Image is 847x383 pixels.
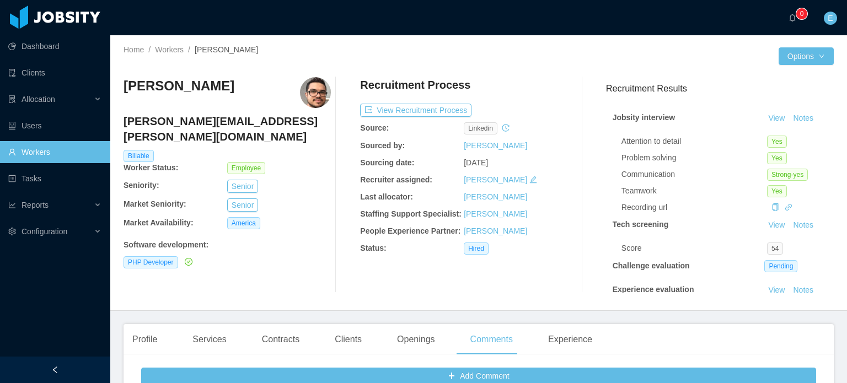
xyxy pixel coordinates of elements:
a: icon: link [785,203,792,212]
a: View [764,285,789,294]
a: [PERSON_NAME] [464,141,527,150]
span: Employee [227,162,265,174]
span: Hired [464,242,489,255]
a: icon: userWorkers [8,141,101,163]
a: icon: auditClients [8,62,101,84]
span: E [828,12,833,25]
i: icon: setting [8,228,16,235]
b: People Experience Partner: [360,226,460,235]
strong: Tech screening [613,220,669,229]
a: [PERSON_NAME] [464,192,527,201]
div: Profile [124,324,166,355]
span: Allocation [22,95,55,104]
div: Score [621,242,767,254]
span: Strong-yes [767,169,808,181]
button: Notes [789,112,818,125]
b: Market Seniority: [124,199,186,208]
span: Configuration [22,227,67,236]
a: Home [124,45,144,54]
div: Clients [326,324,371,355]
a: View [764,114,789,122]
button: Senior [227,180,258,193]
span: linkedin [464,122,497,134]
div: Teamwork [621,185,767,197]
span: PHP Developer [124,256,178,268]
strong: Challenge evaluation [613,261,690,270]
span: Yes [767,136,787,148]
i: icon: bell [789,14,796,21]
i: icon: solution [8,95,16,103]
span: / [148,45,151,54]
a: icon: robotUsers [8,115,101,137]
div: Recording url [621,202,767,213]
i: icon: copy [771,203,779,211]
h3: [PERSON_NAME] [124,77,234,95]
h4: [PERSON_NAME][EMAIL_ADDRESS][PERSON_NAME][DOMAIN_NAME] [124,114,331,144]
b: Worker Status: [124,163,178,172]
b: Market Availability: [124,218,194,227]
strong: Jobsity interview [613,113,676,122]
b: Sourced by: [360,141,405,150]
strong: Experience evaluation [613,285,694,294]
sup: 0 [796,8,807,19]
a: Workers [155,45,184,54]
h4: Recruitment Process [360,77,470,93]
span: Pending [764,260,797,272]
a: [PERSON_NAME] [464,209,527,218]
button: Notes [789,219,818,232]
div: Copy [771,202,779,213]
div: Contracts [253,324,308,355]
b: Staffing Support Specialist: [360,209,462,218]
span: America [227,217,260,229]
b: Source: [360,123,389,132]
a: icon: pie-chartDashboard [8,35,101,57]
span: Reports [22,201,49,209]
b: Software development : [124,240,208,249]
div: Comments [462,324,522,355]
a: View [764,220,789,229]
button: Optionsicon: down [779,47,834,65]
b: Last allocator: [360,192,413,201]
img: d04f73e7-ef89-4d37-9c06-f9d6a1df91d5_6807e0633a2ef-400w.png [300,77,331,108]
i: icon: line-chart [8,201,16,209]
div: Openings [388,324,444,355]
i: icon: check-circle [185,258,192,266]
a: icon: check-circle [183,257,192,266]
button: icon: exportView Recruitment Process [360,104,471,117]
i: icon: edit [529,176,537,184]
span: Billable [124,150,154,162]
span: 54 [767,242,783,255]
div: Communication [621,169,767,180]
button: Notes [789,284,818,297]
a: icon: profileTasks [8,168,101,190]
div: Services [184,324,235,355]
b: Sourcing date: [360,158,414,167]
div: Experience [539,324,601,355]
i: icon: link [785,203,792,211]
span: Yes [767,152,787,164]
span: / [188,45,190,54]
a: [PERSON_NAME] [464,175,527,184]
i: icon: history [502,124,510,132]
div: Attention to detail [621,136,767,147]
span: [DATE] [464,158,488,167]
b: Seniority: [124,181,159,190]
h3: Recruitment Results [606,82,834,95]
b: Status: [360,244,386,252]
b: Recruiter assigned: [360,175,432,184]
button: Senior [227,198,258,212]
a: icon: exportView Recruitment Process [360,106,471,115]
div: Problem solving [621,152,767,164]
span: Yes [767,185,787,197]
a: [PERSON_NAME] [464,226,527,235]
span: [PERSON_NAME] [195,45,258,54]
